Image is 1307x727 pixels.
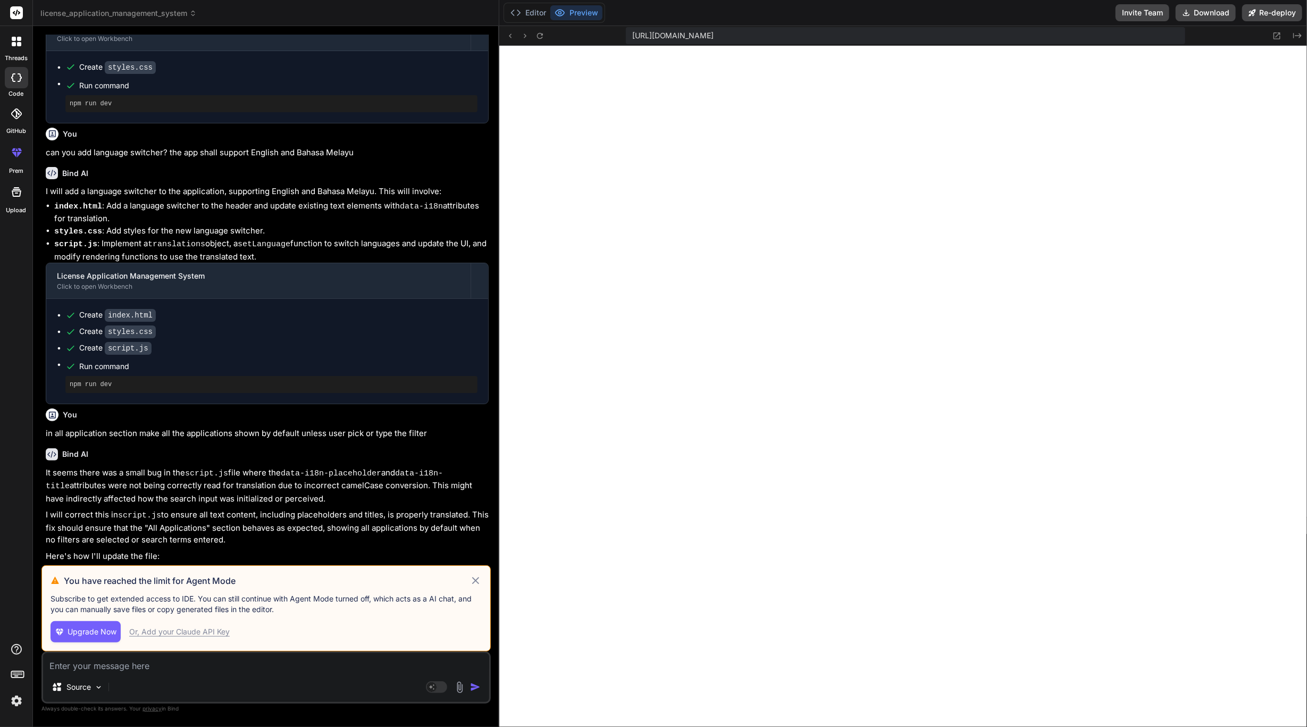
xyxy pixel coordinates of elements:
label: code [9,89,24,98]
div: Create [79,326,156,337]
button: Editor [506,5,550,20]
li: : Implement a object, a function to switch languages and update the UI, and modify rendering func... [54,238,489,263]
img: settings [7,692,26,710]
code: translations [148,240,205,249]
code: index.html [105,309,156,322]
img: attachment [454,681,466,693]
code: script.js [105,342,152,355]
button: Re-deploy [1242,4,1302,21]
div: Click to open Workbench [57,282,460,291]
button: Upgrade Now [51,621,121,642]
button: License Application Management SystemClick to open Workbench [46,263,471,298]
button: Preview [550,5,602,20]
p: Source [66,682,91,692]
p: I will correct this in to ensure all text content, including placeholders and titles, is properly... [46,509,489,546]
div: License Application Management System [57,271,460,281]
code: styles.css [105,61,156,74]
code: data-i18n-placeholder [281,469,381,478]
span: Run command [79,361,477,372]
div: Click to open Workbench [57,35,460,43]
h6: Bind AI [62,168,88,179]
code: index.html [54,202,102,211]
span: privacy [143,705,162,712]
code: data-i18n [400,202,443,211]
code: script.js [118,511,161,520]
label: prem [9,166,23,176]
code: setLanguage [238,240,290,249]
li: : Add a language switcher to the header and update existing text elements with attributes for tra... [54,200,489,225]
button: Invite Team [1116,4,1169,21]
span: [URL][DOMAIN_NAME] [632,30,714,41]
p: in all application section make all the applications shown by default unless user pick or type th... [46,428,489,440]
pre: npm run dev [70,380,473,389]
span: Upgrade Now [68,626,116,637]
label: threads [5,54,28,63]
div: Create [79,342,152,354]
pre: npm run dev [70,99,473,108]
span: license_application_management_system [40,8,197,19]
li: : Correct the access for and attributes in the function. [54,564,489,590]
p: It seems there was a small bug in the file where the and attributes were not being correctly read... [46,467,489,505]
img: Pick Models [94,683,103,692]
div: Create [79,62,156,73]
p: Always double-check its answers. Your in Bind [41,704,491,714]
h6: Bind AI [62,449,88,459]
code: script.js [185,469,228,478]
h6: You [63,410,77,420]
code: script.js [54,240,97,249]
h6: You [63,129,77,139]
p: can you add language switcher? the app shall support English and Bahasa Melayu [46,147,489,159]
span: Run command [79,80,477,91]
label: Upload [6,206,27,215]
code: styles.css [105,325,156,338]
code: styles.css [54,227,102,236]
label: GitHub [6,127,26,136]
li: : Add styles for the new language switcher. [54,225,489,238]
p: Subscribe to get extended access to IDE. You can still continue with Agent Mode turned off, which... [51,594,482,615]
p: I will add a language switcher to the application, supporting English and Bahasa Melayu. This wil... [46,186,489,198]
img: icon [470,682,481,692]
button: Download [1176,4,1236,21]
div: Create [79,310,156,321]
div: Or, Add your Claude API Key [129,626,230,637]
p: Here's how I'll update the file: [46,550,489,563]
h3: You have reached the limit for Agent Mode [64,574,470,587]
